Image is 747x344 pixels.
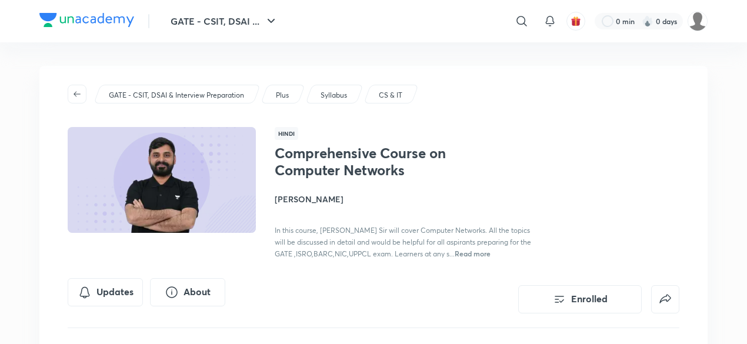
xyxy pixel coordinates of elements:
[39,13,134,27] img: Company Logo
[688,11,708,31] img: Aalok kumar
[275,127,298,140] span: Hindi
[651,285,679,313] button: false
[107,90,246,101] a: GATE - CSIT, DSAI & Interview Preparation
[275,193,538,205] h4: [PERSON_NAME]
[571,16,581,26] img: avatar
[164,9,285,33] button: GATE - CSIT, DSAI ...
[275,145,467,179] h1: Comprehensive Course on Computer Networks
[275,226,531,258] span: In this course, [PERSON_NAME] Sir will cover Computer Networks. All the topics will be discussed ...
[377,90,405,101] a: CS & IT
[642,15,653,27] img: streak
[39,13,134,30] a: Company Logo
[274,90,291,101] a: Plus
[109,90,244,101] p: GATE - CSIT, DSAI & Interview Preparation
[150,278,225,306] button: About
[455,249,491,258] span: Read more
[518,285,642,313] button: Enrolled
[68,278,143,306] button: Updates
[66,126,258,234] img: Thumbnail
[276,90,289,101] p: Plus
[319,90,349,101] a: Syllabus
[379,90,402,101] p: CS & IT
[321,90,347,101] p: Syllabus
[566,12,585,31] button: avatar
